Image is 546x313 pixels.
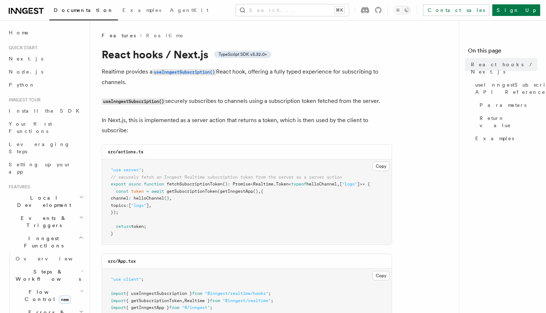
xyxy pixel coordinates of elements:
a: Examples [118,2,166,20]
button: Events & Triggers [6,212,85,232]
code: useInngestSubscription() [152,69,216,75]
span: channel [111,196,129,201]
span: import [111,298,126,303]
span: function [144,181,164,187]
a: Documentation [49,2,118,20]
span: export [111,181,126,187]
span: Setting up your app [9,162,71,175]
span: [ [129,203,131,208]
span: helloChannel [306,181,337,187]
span: ; [141,277,144,282]
a: Sign Up [492,4,540,16]
span: . [273,181,276,187]
a: Setting up your app [6,158,85,178]
span: Home [9,29,29,36]
span: Events & Triggers [6,214,79,229]
button: Local Development [6,191,85,212]
span: token [131,189,144,194]
a: Return value [477,112,537,132]
a: Home [6,26,85,39]
h4: On this page [468,46,537,58]
span: < [289,181,291,187]
span: "@inngest/realtime" [223,298,271,303]
p: In Next.js, this is implemented as a server action that returns a token, which is then used by th... [102,115,392,135]
span: fetchSubscriptionToken [167,181,223,187]
span: () [253,189,258,194]
a: React hooks / Next.js [468,58,537,78]
span: () [164,196,169,201]
button: Copy [372,271,390,280]
span: typeof [291,181,306,187]
span: ] [146,203,149,208]
code: src/App.tsx [108,259,136,264]
p: Realtime provides a React hook, offering a fully typed experience for subscribing to channels. [102,67,392,87]
span: = [146,189,149,194]
span: "@inngest/realtime/hooks" [205,291,268,296]
span: token; [131,224,146,229]
span: TypeScript SDK v3.32.0+ [219,51,267,57]
span: Features [102,32,136,39]
span: () [223,181,228,187]
kbd: ⌘K [334,7,345,14]
span: , [337,181,339,187]
span: Features [6,184,30,190]
span: "use client" [111,277,141,282]
span: , [258,189,261,194]
button: Search...⌘K [236,4,349,16]
span: { getInngestApp } [126,305,169,310]
span: Install the SDK [9,108,84,114]
span: Return value [480,114,537,129]
span: getSubscriptionToken [167,189,217,194]
a: Node.js [6,65,85,78]
span: Realtime [253,181,273,187]
span: Your first Functions [9,121,52,134]
span: Python [9,82,35,88]
a: AgentKit [166,2,213,20]
span: : [126,203,129,208]
a: Contact sales [423,4,489,16]
a: useInngestSubscription() API Reference [472,78,537,99]
span: // securely fetch an Inngest Realtime subscription token from the server as a server action [111,175,342,180]
button: Inngest Functions [6,232,85,252]
a: Overview [13,252,85,265]
span: Inngest tour [6,97,41,103]
span: [ [339,181,342,187]
a: Python [6,78,85,91]
span: Flow Control [13,288,80,303]
span: { getSubscriptionToken [126,298,182,303]
span: Inngest Functions [6,235,78,249]
span: ; [268,291,271,296]
a: Your first Functions [6,117,85,138]
span: Overview [16,256,90,262]
code: useInngestSubscription() [102,99,165,105]
span: Promise [233,181,250,187]
span: Quick start [6,45,37,51]
code: src/actions.ts [108,149,143,154]
span: Local Development [6,194,79,209]
span: : [228,181,230,187]
span: ; [271,298,273,303]
span: "logs" [131,203,146,208]
span: from [169,305,179,310]
span: ]>> { [357,181,370,187]
span: Examples [122,7,161,13]
button: Flow Controlnew [13,285,85,306]
span: , [182,298,184,303]
span: await [151,189,164,194]
a: Parameters [477,99,537,112]
span: ( [217,189,220,194]
span: , [169,196,172,201]
span: : [129,196,131,201]
span: ; [210,305,212,310]
span: import [111,305,126,310]
a: Realtime [146,32,184,39]
span: const [116,189,129,194]
span: return [116,224,131,229]
span: "use server" [111,167,141,172]
span: Documentation [54,7,114,13]
span: "logs" [342,181,357,187]
span: from [210,298,220,303]
span: Steps & Workflows [13,268,81,283]
span: getInngestApp [220,189,253,194]
span: Token [276,181,289,187]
